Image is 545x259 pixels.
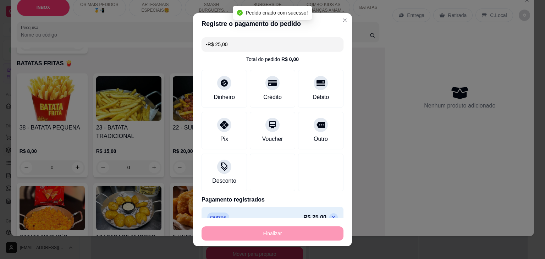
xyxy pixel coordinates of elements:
[246,56,299,63] div: Total do pedido
[314,135,328,143] div: Outro
[313,93,329,101] div: Débito
[237,10,243,16] span: check-circle
[220,135,228,143] div: Pix
[263,93,282,101] div: Crédito
[207,213,229,222] p: Outros
[214,93,235,101] div: Dinheiro
[202,195,343,204] p: Pagamento registrados
[262,135,283,143] div: Voucher
[212,177,236,185] div: Desconto
[303,213,326,222] p: R$ 25,00
[193,13,352,34] header: Registre o pagamento do pedido
[281,56,299,63] div: R$ 0,00
[246,10,308,16] span: Pedido criado com sucesso!
[206,37,339,51] input: Ex.: hambúrguer de cordeiro
[339,15,351,26] button: Close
